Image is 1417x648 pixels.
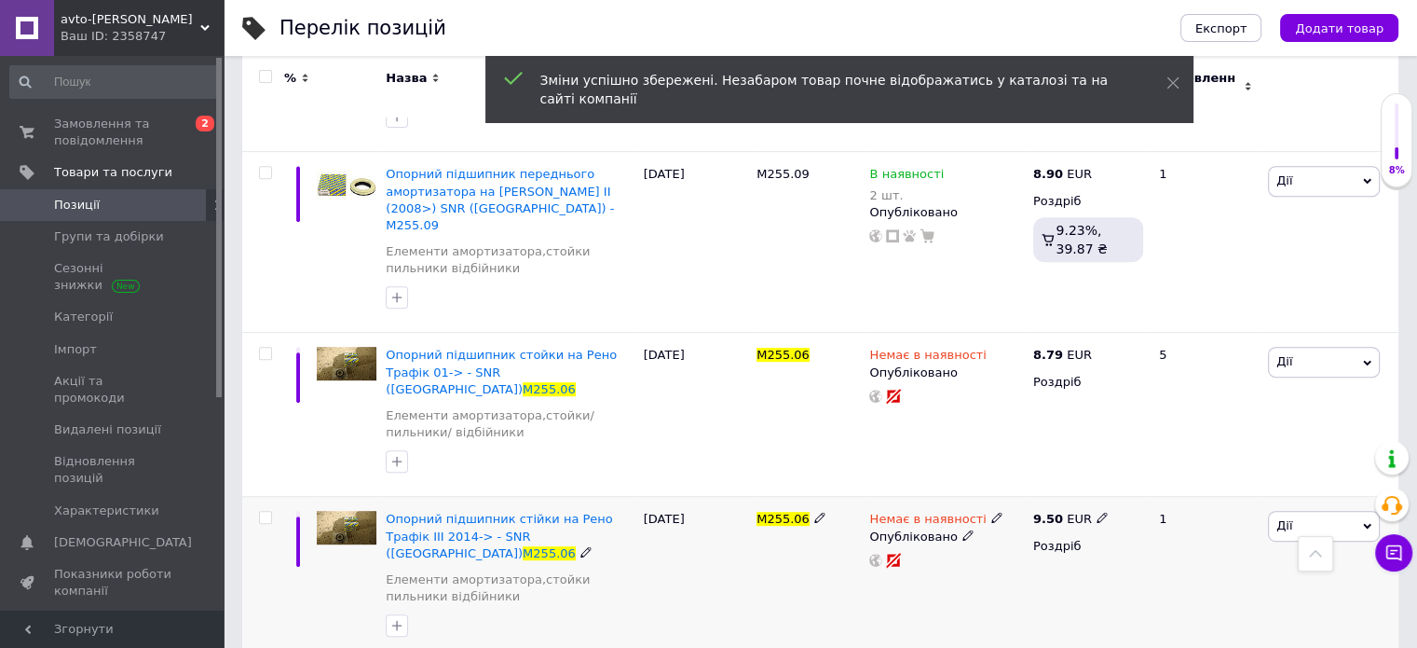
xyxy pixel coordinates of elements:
[1295,21,1383,35] span: Додати товар
[1033,166,1092,183] div: EUR
[1033,374,1143,391] div: Роздріб
[1159,70,1239,103] span: Замовлення
[639,333,752,497] div: [DATE]
[756,167,810,181] span: M255.09
[1180,14,1262,42] button: Експорт
[54,503,159,519] span: Характеристики
[61,28,224,45] div: Ваш ID: 2358747
[54,309,113,325] span: Категорії
[1033,538,1143,555] div: Роздріб
[54,228,164,245] span: Групи та добірки
[54,373,172,407] span: Акції та промокоди
[61,11,200,28] span: avto-budka
[54,534,192,551] span: [DEMOGRAPHIC_DATA]
[869,188,944,202] div: 2 шт.
[1375,534,1412,572] button: Чат з покупцем
[1276,173,1292,187] span: Дії
[386,243,634,277] a: Елементи амортизатора,стойки пильники відбійники
[9,65,220,99] input: Пошук
[523,546,576,560] span: M255.06
[1033,167,1063,181] b: 8.90
[869,167,944,186] span: В наявності
[1033,511,1109,528] div: EUR
[284,70,296,87] span: %
[386,512,612,559] a: Опорний підшипник стійки на Рено Трафік III 2014-> - SNR ([GEOGRAPHIC_DATA])M255.06
[386,572,634,605] a: Елементи амортизатора,стойки пильники відбійники
[1276,354,1292,368] span: Дії
[1195,21,1247,35] span: Експорт
[54,341,97,358] span: Імпорт
[1033,347,1092,364] div: EUR
[1148,152,1263,333] div: 1
[1056,223,1107,256] span: 9.23%, 39.87 ₴
[1033,193,1143,210] div: Роздріб
[869,365,1023,381] div: Опубліковано
[386,167,614,232] a: Опорний підшипник переднього амортизатора на [PERSON_NAME] II (2008>) SNR ([GEOGRAPHIC_DATA]) -M2...
[869,529,1023,545] div: Опубліковано
[386,348,617,395] a: Опорний підшипник стойки на Рено Трафік 01-> - SNR ([GEOGRAPHIC_DATA])M255.06
[869,348,986,367] span: Немає в наявності
[756,512,810,526] span: M255.06
[54,260,172,294] span: Сезонні знижки
[756,348,810,362] span: M255.06
[1148,333,1263,497] div: 5
[54,197,100,214] span: Позиції
[317,166,376,207] img: Опорний підшипник переднього амортизатора на Рено Кенго II (2008>) SNR (Франція) -M255.09
[54,116,172,149] span: Замовлення та повідомлення
[386,407,634,441] a: Елементи амортизатора,стойки/ пильники/ відбійники
[386,512,612,559] span: Опорний підшипник стійки на Рено Трафік III 2014-> - SNR ([GEOGRAPHIC_DATA])
[540,71,1120,108] div: Зміни успішно збережені. Незабаром товар почне відображатись у каталозі та на сайті компанії
[279,19,446,38] div: Перелік позицій
[1033,348,1063,362] b: 8.79
[869,204,1023,221] div: Опубліковано
[196,116,214,131] span: 2
[523,382,576,396] span: M255.06
[317,511,376,545] img: Опорний підшипник стійки на Рено Трафік III 2014-> - SNR (Франція) M255.06
[386,70,427,87] span: Назва
[869,512,986,531] span: Немає в наявності
[54,566,172,600] span: Показники роботи компанії
[54,421,161,438] span: Видалені позиції
[1280,14,1398,42] button: Додати товар
[54,453,172,487] span: Відновлення позицій
[1382,164,1411,177] div: 8%
[317,347,376,380] img: Опорний підшипник стойки на Рено Трафік 01-> - SNR (Франція) M255.06
[1033,512,1063,526] b: 9.50
[54,164,172,181] span: Товари та послуги
[1276,518,1292,532] span: Дії
[639,152,752,333] div: [DATE]
[386,348,617,395] span: Опорний підшипник стойки на Рено Трафік 01-> - SNR ([GEOGRAPHIC_DATA])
